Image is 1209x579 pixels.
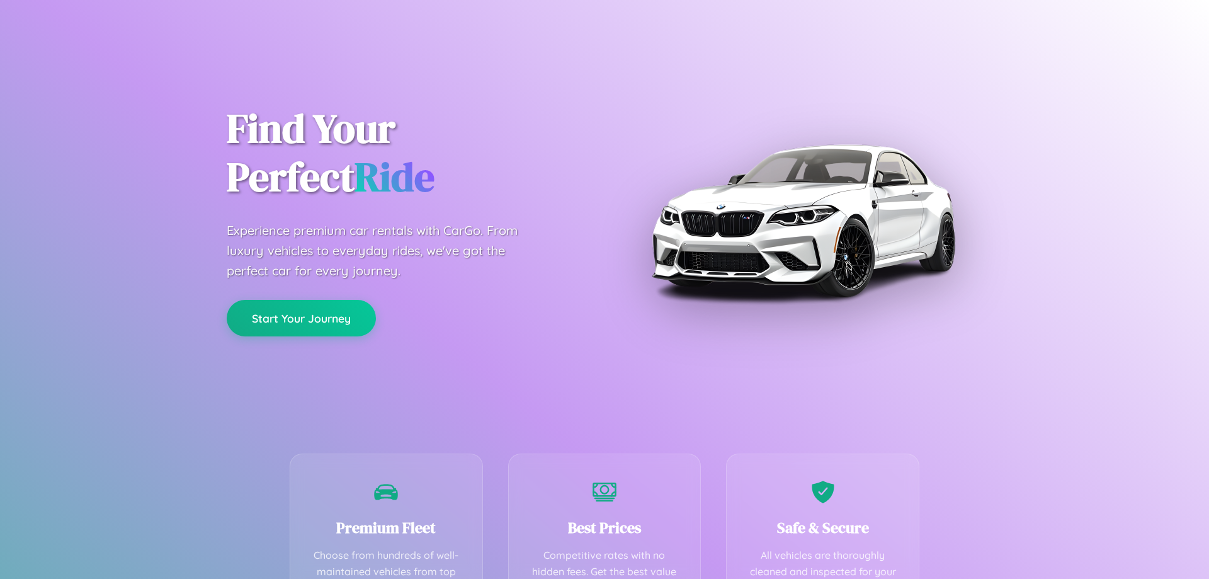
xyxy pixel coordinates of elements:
[355,149,434,204] span: Ride
[227,221,542,281] p: Experience premium car rentals with CarGo. From luxury vehicles to everyday rides, we've got the ...
[309,517,463,538] h3: Premium Fleet
[645,63,960,378] img: Premium BMW car rental vehicle
[227,105,586,202] h1: Find Your Perfect
[227,300,376,336] button: Start Your Journey
[746,517,900,538] h3: Safe & Secure
[528,517,682,538] h3: Best Prices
